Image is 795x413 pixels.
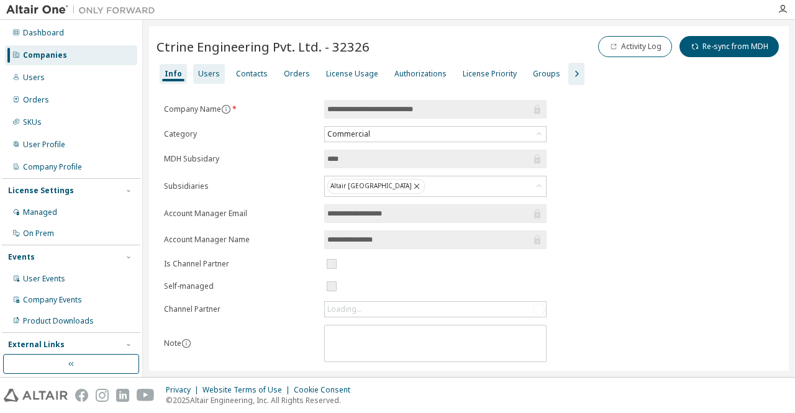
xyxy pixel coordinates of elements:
[23,95,49,105] div: Orders
[236,69,268,79] div: Contacts
[325,176,546,196] div: Altair [GEOGRAPHIC_DATA]
[166,385,202,395] div: Privacy
[164,209,317,219] label: Account Manager Email
[164,129,317,139] label: Category
[166,395,358,406] p: © 2025 Altair Engineering, Inc. All Rights Reserved.
[23,28,64,38] div: Dashboard
[4,389,68,402] img: altair_logo.svg
[198,69,220,79] div: Users
[533,69,560,79] div: Groups
[202,385,294,395] div: Website Terms of Use
[23,140,65,150] div: User Profile
[394,69,447,79] div: Authorizations
[8,186,74,196] div: License Settings
[23,73,45,83] div: Users
[164,259,317,269] label: Is Channel Partner
[96,389,109,402] img: instagram.svg
[8,252,35,262] div: Events
[679,36,779,57] button: Re-sync from MDH
[294,385,358,395] div: Cookie Consent
[157,38,370,55] span: Ctrine Engineering Pvt. Ltd. - 32326
[327,179,425,194] div: Altair [GEOGRAPHIC_DATA]
[164,281,317,291] label: Self-managed
[116,389,129,402] img: linkedin.svg
[23,316,94,326] div: Product Downloads
[598,36,672,57] button: Activity Log
[164,181,317,191] label: Subsidiaries
[75,389,88,402] img: facebook.svg
[164,154,317,164] label: MDH Subsidary
[326,69,378,79] div: License Usage
[325,127,372,141] div: Commercial
[6,4,161,16] img: Altair One
[327,304,362,314] div: Loading...
[164,304,317,314] label: Channel Partner
[23,229,54,238] div: On Prem
[23,50,67,60] div: Companies
[23,207,57,217] div: Managed
[23,117,42,127] div: SKUs
[165,69,182,79] div: Info
[164,338,181,348] label: Note
[8,340,65,350] div: External Links
[221,104,231,114] button: information
[164,104,317,114] label: Company Name
[164,235,317,245] label: Account Manager Name
[325,127,546,142] div: Commercial
[23,162,82,172] div: Company Profile
[23,274,65,284] div: User Events
[137,389,155,402] img: youtube.svg
[23,295,82,305] div: Company Events
[181,338,191,348] button: information
[284,69,310,79] div: Orders
[325,302,546,317] div: Loading...
[463,69,517,79] div: License Priority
